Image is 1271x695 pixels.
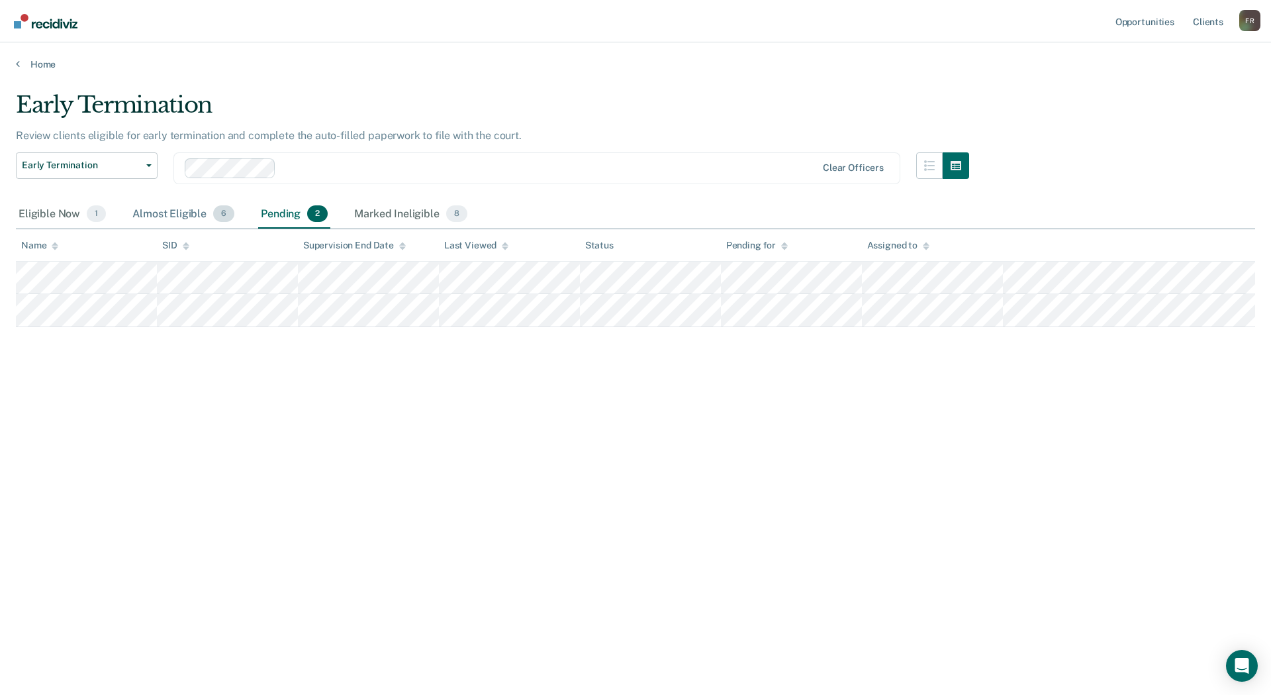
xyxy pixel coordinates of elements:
[16,91,969,129] div: Early Termination
[352,200,470,229] div: Marked Ineligible8
[307,205,328,223] span: 2
[446,205,467,223] span: 8
[14,14,77,28] img: Recidiviz
[585,240,614,251] div: Status
[162,240,189,251] div: SID
[867,240,929,251] div: Assigned to
[22,160,141,171] span: Early Termination
[16,129,522,142] p: Review clients eligible for early termination and complete the auto-filled paperwork to file with...
[1239,10,1260,31] div: F R
[726,240,788,251] div: Pending for
[213,205,234,223] span: 6
[16,200,109,229] div: Eligible Now1
[16,58,1255,70] a: Home
[444,240,508,251] div: Last Viewed
[130,200,237,229] div: Almost Eligible6
[1239,10,1260,31] button: Profile dropdown button
[258,200,330,229] div: Pending2
[87,205,106,223] span: 1
[16,152,158,179] button: Early Termination
[1226,650,1258,682] div: Open Intercom Messenger
[21,240,58,251] div: Name
[823,162,884,174] div: Clear officers
[303,240,406,251] div: Supervision End Date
